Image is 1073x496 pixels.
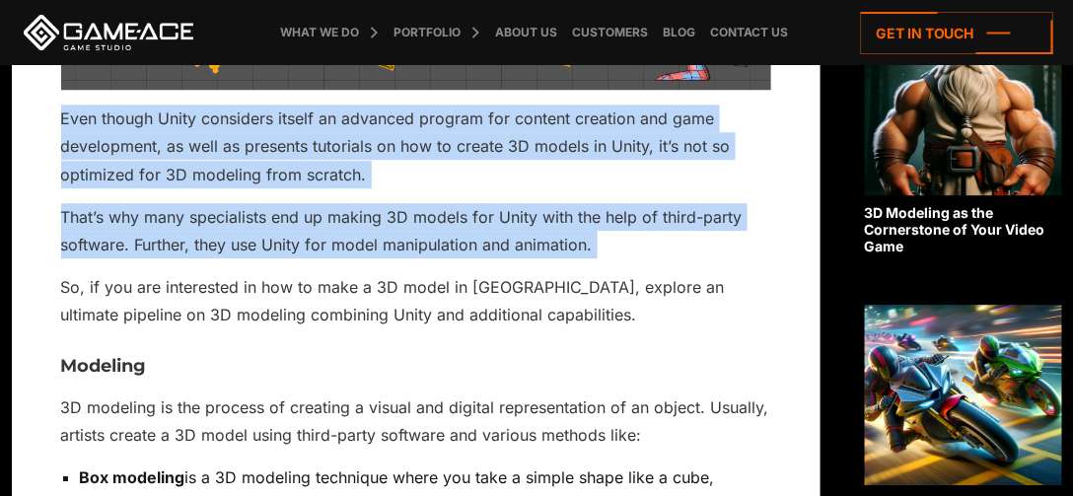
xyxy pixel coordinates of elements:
[61,203,771,259] p: That’s why many specialists end up making 3D models for Unity with the help of third-party softwa...
[865,305,1062,485] img: Related
[61,393,771,450] p: 3D modeling is the process of creating a visual and digital representation of an object. Usually,...
[861,12,1053,54] a: Get in touch
[80,467,185,487] strong: Box modeling
[61,273,771,329] p: So, if you are interested in how to make a 3D model in [GEOGRAPHIC_DATA], explore an ultimate pip...
[61,357,771,377] h3: Modeling
[865,15,1062,254] a: 3D Modeling as the Cornerstone of Your Video Game
[61,105,771,188] p: Even though Unity considers itself an advanced program for content creation and game development,...
[865,15,1062,195] img: Related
